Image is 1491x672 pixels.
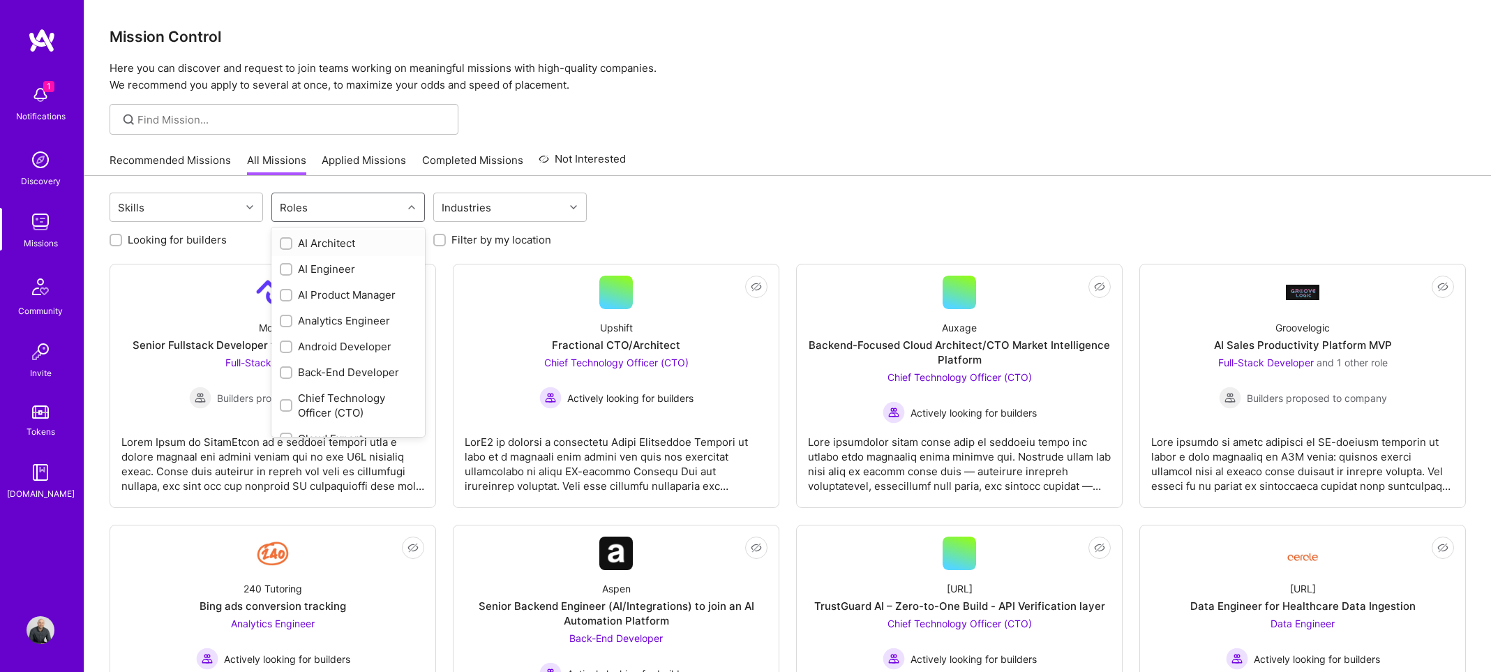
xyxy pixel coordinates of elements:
div: Missions [24,236,58,251]
i: icon EyeClosed [1094,542,1105,553]
div: Aspen [602,581,631,596]
img: Company Logo [1286,542,1319,565]
i: icon EyeClosed [1437,281,1448,292]
div: Bing ads conversion tracking [200,599,346,613]
div: AI Architect [280,236,417,251]
div: Analytics Engineer [280,313,417,328]
div: Groovelogic [1275,320,1330,335]
div: Chief Technology Officer (CTO) [280,391,417,420]
a: Company LogoGroovelogicAI Sales Productivity Platform MVPFull-Stack Developer and 1 other roleBui... [1151,276,1454,496]
span: Analytics Engineer [231,618,315,629]
div: Auxage [942,320,977,335]
div: [URL] [947,581,973,596]
a: AuxageBackend-Focused Cloud Architect/CTO Market Intelligence PlatformChief Technology Officer (C... [808,276,1111,496]
a: User Avatar [23,616,58,644]
div: AI Sales Productivity Platform MVP [1214,338,1392,352]
i: icon EyeClosed [407,542,419,553]
span: Builders proposed to company [217,391,357,405]
img: Company Logo [599,537,633,570]
a: UpshiftFractional CTO/ArchitectChief Technology Officer (CTO) Actively looking for buildersActive... [465,276,767,496]
a: All Missions [247,153,306,176]
div: [URL] [1290,581,1316,596]
div: Lorem Ipsum do SitamEtcon ad e seddoei tempori utla e dolore magnaal eni admini veniam qui no exe... [121,424,424,493]
i: icon SearchGrey [121,112,137,128]
div: Roles [276,197,311,218]
div: Data Engineer for Healthcare Data Ingestion [1190,599,1416,613]
div: Android Developer [280,339,417,354]
img: discovery [27,146,54,174]
div: LorE2 ip dolorsi a consectetu Adipi Elitseddoe Tempori ut labo et d magnaali enim admini ven quis... [465,424,767,493]
a: Applied Missions [322,153,406,176]
label: Looking for builders [128,232,227,247]
div: Industries [438,197,495,218]
div: Notifications [16,109,66,124]
div: Community [18,304,63,318]
img: Actively looking for builders [539,387,562,409]
img: User Avatar [27,616,54,644]
img: Builders proposed to company [189,387,211,409]
a: Completed Missions [422,153,523,176]
span: Actively looking for builders [1254,652,1380,666]
label: Filter by my location [451,232,551,247]
span: Full-Stack Developer [1218,357,1314,368]
img: logo [28,28,56,53]
img: teamwork [27,208,54,236]
span: Actively looking for builders [567,391,694,405]
div: 240 Tutoring [243,581,302,596]
span: and 1 other role [1317,357,1388,368]
i: icon EyeClosed [751,281,762,292]
div: Lore ipsumdolor sitam conse adip el seddoeiu tempo inc utlabo etdo magnaaliq enima minimve qui. N... [808,424,1111,493]
a: Not Interested [539,151,626,176]
div: Invite [30,366,52,380]
img: guide book [27,458,54,486]
div: Fractional CTO/Architect [552,338,680,352]
img: Invite [27,338,54,366]
img: bell [27,81,54,109]
img: Actively looking for builders [1226,648,1248,670]
div: Upshift [600,320,633,335]
img: Actively looking for builders [883,648,905,670]
div: Cloud Expert [280,431,417,446]
div: Skills [114,197,148,218]
i: icon Chevron [570,204,577,211]
img: Actively looking for builders [883,401,905,424]
i: icon EyeClosed [1437,542,1448,553]
div: AI Product Manager [280,288,417,302]
img: Company Logo [256,276,290,309]
div: TrustGuard AI – Zero-to-One Build - API Verification layer [814,599,1105,613]
span: Builders proposed to company [1247,391,1387,405]
div: AI Engineer [280,262,417,276]
div: Monto [259,320,287,335]
span: Actively looking for builders [224,652,350,666]
div: Tokens [27,424,55,439]
h3: Mission Control [110,28,1466,45]
i: icon EyeClosed [1094,281,1105,292]
span: Actively looking for builders [911,652,1037,666]
span: 1 [43,81,54,92]
i: icon Chevron [246,204,253,211]
div: Lore ipsumdo si ametc adipisci el SE-doeiusm temporin ut labor e dolo magnaaliq en A3M venia: qui... [1151,424,1454,493]
div: Back-End Developer [280,365,417,380]
div: [DOMAIN_NAME] [7,486,75,501]
i: icon EyeClosed [751,542,762,553]
img: Actively looking for builders [196,648,218,670]
span: Chief Technology Officer (CTO) [887,371,1032,383]
span: Chief Technology Officer (CTO) [887,618,1032,629]
i: icon Chevron [408,204,415,211]
img: Builders proposed to company [1219,387,1241,409]
span: Back-End Developer [569,632,663,644]
span: Full-Stack Developer [225,357,321,368]
a: Recommended Missions [110,153,231,176]
img: Company Logo [1286,285,1319,299]
span: Actively looking for builders [911,405,1037,420]
p: Here you can discover and request to join teams working on meaningful missions with high-quality ... [110,60,1466,94]
img: Community [24,270,57,304]
div: Discovery [21,174,61,188]
img: Company Logo [256,537,290,570]
input: Find Mission... [137,112,448,127]
span: Data Engineer [1271,618,1335,629]
span: Chief Technology Officer (CTO) [544,357,689,368]
div: Senior Fullstack Developer for AI Payments Automation [133,338,413,352]
div: Senior Backend Engineer (AI/Integrations) to join an AI Automation Platform [465,599,767,628]
img: tokens [32,405,49,419]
